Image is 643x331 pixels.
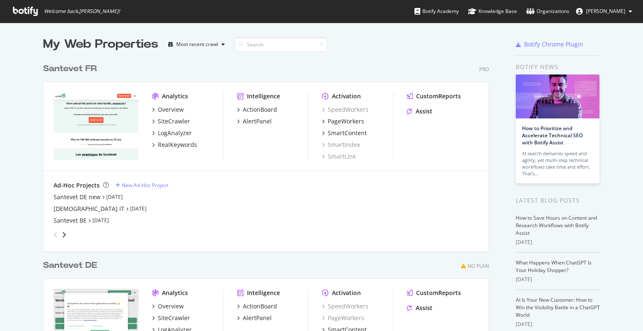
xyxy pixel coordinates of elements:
a: Overview [152,302,184,310]
div: Most recent crawl [176,42,218,47]
a: SpeedWorkers [322,302,368,310]
div: AlertPanel [243,314,272,322]
a: SmartContent [322,129,367,137]
a: SiteCrawler [152,314,190,322]
div: New Ad-Hoc Project [122,182,168,189]
div: [DATE] [516,239,600,246]
span: Welcome back, [PERSON_NAME] ! [44,8,120,15]
div: Overview [158,302,184,310]
div: Latest Blog Posts [516,196,600,205]
div: [DATE] [516,276,600,283]
a: How to Save Hours on Content and Research Workflows with Botify Assist [516,214,597,236]
div: Activation [332,92,361,100]
a: AI Is Your New Customer: How to Win the Visibility Battle in a ChatGPT World [516,296,600,318]
div: CustomReports [416,92,461,100]
a: SmartLink [322,152,356,161]
div: Analytics [162,289,188,297]
div: My Web Properties [43,36,158,53]
div: SiteCrawler [158,117,190,126]
div: Intelligence [247,289,280,297]
div: Activation [332,289,361,297]
div: ActionBoard [243,105,277,114]
div: No Plan [468,262,489,269]
a: [DATE] [130,205,147,212]
span: MARION ABULIUS [586,8,625,15]
a: Botify Chrome Plugin [516,40,583,49]
div: [DATE] [516,321,600,328]
a: New Ad-Hoc Project [116,182,168,189]
div: Botify Academy [414,7,459,15]
a: Assist [407,107,432,115]
a: Santevet DE new [54,193,100,201]
button: [PERSON_NAME] [569,5,639,18]
a: PageWorkers [322,117,364,126]
div: AI search demands speed and agility, yet multi-step technical workflows take time and effort. Tha... [522,150,593,177]
a: CustomReports [407,289,461,297]
div: Knowledge Base [468,7,517,15]
div: Santevet FR [43,63,97,75]
div: Analytics [162,92,188,100]
a: Santevet FR [43,63,100,75]
div: Santevet DE [43,259,97,272]
a: How to Prioritize and Accelerate Technical SEO with Botify Assist [522,125,583,146]
div: Organizations [526,7,569,15]
div: Ad-Hoc Projects [54,181,100,190]
a: What Happens When ChatGPT Is Your Holiday Shopper? [516,259,592,274]
a: [DATE] [106,193,123,200]
div: SmartContent [328,129,367,137]
a: CustomReports [407,92,461,100]
div: Overview [158,105,184,114]
a: AlertPanel [237,117,272,126]
a: ActionBoard [237,105,277,114]
button: Most recent crawl [165,38,228,51]
div: AlertPanel [243,117,272,126]
div: Pro [479,66,489,73]
a: [DEMOGRAPHIC_DATA] IT [54,205,124,213]
div: Assist [416,107,432,115]
div: Assist [416,304,432,312]
a: LogAnalyzer [152,129,192,137]
div: ActionBoard [243,302,277,310]
a: PageWorkers [322,314,364,322]
a: ActionBoard [237,302,277,310]
div: LogAnalyzer [158,129,192,137]
div: angle-left [50,228,61,241]
a: RealKeywords [152,141,197,149]
div: CustomReports [416,289,461,297]
a: Santevet DE [43,259,100,272]
a: Overview [152,105,184,114]
div: angle-right [61,231,67,239]
a: AlertPanel [237,314,272,322]
input: Search [235,37,327,52]
a: Santevet BE [54,216,87,225]
div: PageWorkers [328,117,364,126]
div: SiteCrawler [158,314,190,322]
div: Botify news [516,62,600,72]
a: Assist [407,304,432,312]
a: SiteCrawler [152,117,190,126]
div: Botify Chrome Plugin [524,40,583,49]
img: santevet.com [54,92,139,160]
a: [DATE] [93,217,109,224]
a: SmartIndex [322,141,360,149]
img: How to Prioritize and Accelerate Technical SEO with Botify Assist [516,74,599,118]
a: SpeedWorkers [322,105,368,114]
div: Intelligence [247,92,280,100]
div: RealKeywords [158,141,197,149]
